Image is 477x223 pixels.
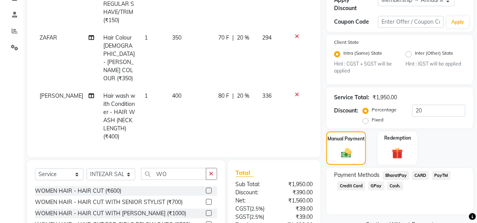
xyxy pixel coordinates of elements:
span: 20 % [237,92,249,100]
span: Hair wash with Conditioner - HAIR WASH (NECK LENGTH) (₹400) [103,92,135,140]
label: Manual Payment [327,135,365,142]
span: Credit Card [337,182,365,190]
div: ( ) [230,205,274,213]
span: 2.5% [252,206,263,212]
span: Hair Colour [DEMOGRAPHIC_DATA] - [PERSON_NAME] COLOUR (₹350) [103,34,135,82]
label: Inter (Other) State [415,50,453,59]
div: WOMEN HAIR - HAIR CUT WITH [PERSON_NAME] (₹1000) [35,209,186,218]
input: Search or Scan [141,168,206,180]
small: Hint : IGST will be applied [406,61,465,67]
div: WOMEN HAIR - HAIR CUT (₹600) [35,187,121,195]
div: Discount: [230,188,274,197]
span: BharatPay [383,171,409,180]
span: 20 % [237,34,249,42]
span: CARD [412,171,429,180]
div: ₹39.00 [274,213,319,221]
img: _gift.svg [388,146,406,160]
div: Net: [230,197,274,205]
div: ₹390.00 [274,188,319,197]
button: Apply [447,16,469,28]
span: | [232,34,234,42]
span: 400 [172,92,181,99]
div: Sub Total: [230,180,274,188]
span: GPay [368,182,384,190]
small: Hint : CGST + SGST will be applied [334,61,394,75]
span: CGST [236,205,250,212]
span: PayTM [432,171,451,180]
span: Cash. [387,182,403,190]
div: ( ) [230,213,274,221]
span: 336 [262,92,272,99]
span: 1 [144,92,148,99]
input: Enter Offer / Coupon Code [378,16,444,28]
span: 294 [262,34,272,41]
span: 80 F [218,92,229,100]
div: Discount: [334,107,358,115]
div: WOMEN HAIR - HAIR CUT WITH SENIOR STYLIST (₹700) [35,198,183,206]
span: 1 [144,34,148,41]
label: Intra (Same) State [343,50,382,59]
span: ZAFAR [40,34,57,41]
label: Fixed [372,116,383,123]
div: Coupon Code [334,18,378,26]
span: 2.5% [251,214,263,220]
div: ₹39.00 [274,205,319,213]
span: SGST [236,213,250,220]
div: ₹1,950.00 [373,93,397,102]
label: Client State [334,39,359,46]
span: 350 [172,34,181,41]
span: [PERSON_NAME] [40,92,83,99]
div: Service Total: [334,93,369,102]
label: Redemption [384,135,411,142]
div: ₹1,950.00 [274,180,319,188]
span: | [232,92,234,100]
span: 70 F [218,34,229,42]
span: Payment Methods [334,171,380,179]
span: Total [236,169,254,177]
div: ₹1,560.00 [274,197,319,205]
img: _cash.svg [338,147,355,159]
label: Percentage [372,106,397,113]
